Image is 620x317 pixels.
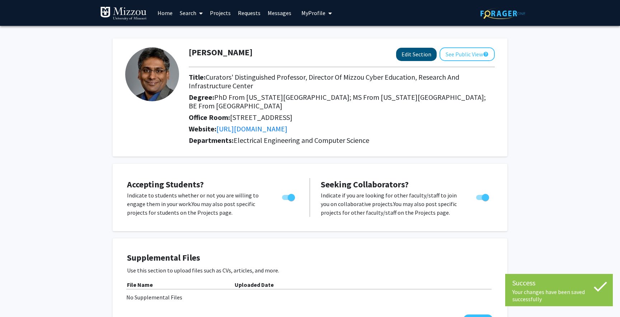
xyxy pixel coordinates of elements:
a: Search [176,0,206,25]
a: Opens in a new tab [216,124,287,133]
b: File Name [127,281,153,288]
span: Electrical Engineering and Computer Science [234,136,369,145]
h2: Website: [189,125,495,133]
iframe: Chat [5,285,30,312]
div: Success [512,278,606,288]
div: Your changes have been saved successfully [512,288,606,303]
a: Projects [206,0,234,25]
img: University of Missouri Logo [100,6,147,21]
a: Home [154,0,176,25]
a: Messages [264,0,295,25]
span: Seeking Collaborators? [321,179,409,190]
p: Indicate if you are looking for other faculty/staff to join you on collaborative projects. You ma... [321,191,462,217]
div: No Supplemental Files [126,293,494,302]
p: Indicate to students whether or not you are willing to engage them in your work. You may also pos... [127,191,268,217]
span: PhD From [US_STATE][GEOGRAPHIC_DATA]; MS From [US_STATE][GEOGRAPHIC_DATA]; BE From [GEOGRAPHIC_DATA] [189,93,486,110]
mat-icon: help [483,50,489,59]
div: Toggle [473,191,493,202]
h2: Degree: [189,93,495,110]
button: Edit Section [396,48,437,61]
h4: Supplemental Files [127,253,493,263]
span: My Profile [301,9,325,17]
h2: Office Room: [189,113,495,122]
img: ForagerOne Logo [480,8,525,19]
span: Curators' Distinguished Professor, Director Of Mizzou Cyber Education, Research And Infrastructur... [189,73,459,90]
span: [STREET_ADDRESS] [230,113,292,122]
div: Toggle [279,191,299,202]
p: Use this section to upload files such as CVs, articles, and more. [127,266,493,275]
h1: [PERSON_NAME] [189,47,253,58]
span: Accepting Students? [127,179,204,190]
button: See Public View [440,47,495,61]
img: Profile Picture [125,47,179,101]
h2: Departments: [183,136,500,145]
h2: Title: [189,73,495,90]
b: Uploaded Date [235,281,274,288]
a: Requests [234,0,264,25]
